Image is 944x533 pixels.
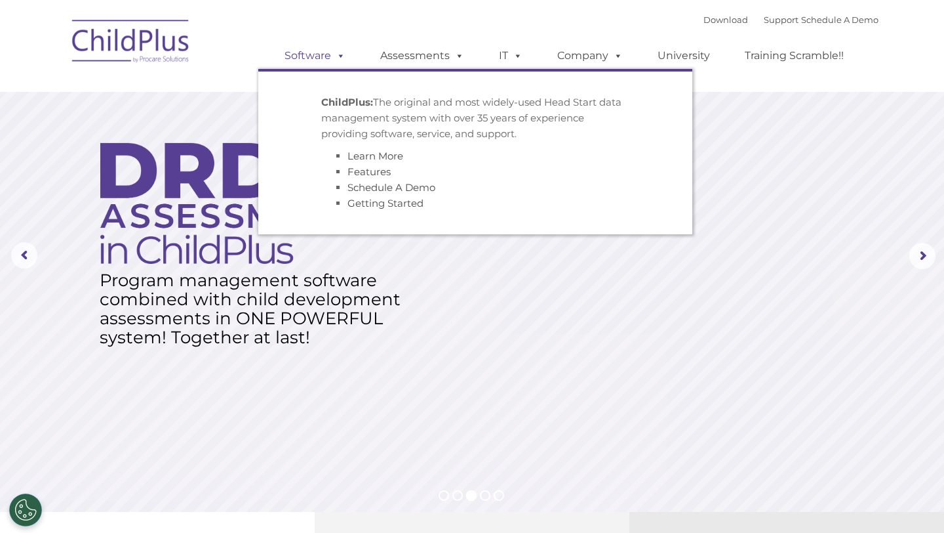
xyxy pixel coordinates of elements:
[321,96,373,108] strong: ChildPlus:
[764,14,798,25] a: Support
[347,150,403,162] a: Learn More
[66,11,197,76] img: ChildPlus by Procare Solutions
[703,14,878,25] font: |
[182,87,222,96] span: Last name
[182,140,238,150] span: Phone number
[367,43,477,69] a: Assessments
[100,142,347,264] img: DRDP Assessment in ChildPlus
[321,95,629,142] p: The original and most widely-used Head Start data management system with over 35 years of experie...
[732,43,857,69] a: Training Scramble!!
[271,43,359,69] a: Software
[486,43,536,69] a: IT
[801,14,878,25] a: Schedule A Demo
[347,197,423,209] a: Getting Started
[347,181,435,194] a: Schedule A Demo
[544,43,636,69] a: Company
[703,14,748,25] a: Download
[644,43,723,69] a: University
[347,165,391,178] a: Features
[9,494,42,526] button: Cookies Settings
[100,271,402,347] rs-layer: Program management software combined with child development assessments in ONE POWERFUL system! T...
